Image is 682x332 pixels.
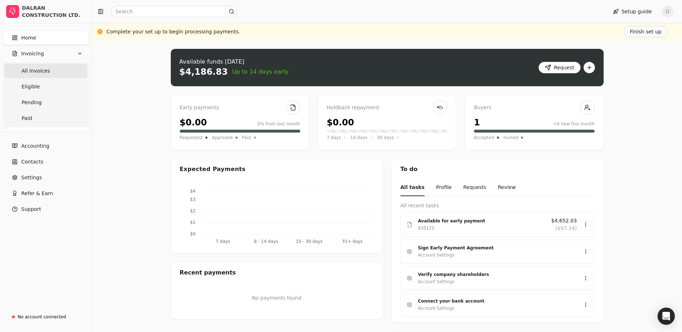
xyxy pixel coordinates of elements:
div: 0% from last month [257,121,300,127]
a: Eligible [4,79,87,94]
input: Search [111,6,237,17]
div: Available for early payment [418,217,546,225]
div: DALRAN CONSTRUCTION LTD. [22,4,86,19]
span: Paid [22,115,32,122]
span: All Invoices [22,67,50,75]
span: Refer & Earn [21,190,53,197]
tspan: 8 - 14 days [254,239,278,244]
button: D [662,6,673,17]
button: Setup guide [607,6,658,17]
span: $4,652.03 [551,217,577,225]
span: Accounting [21,142,49,150]
span: Settings [21,174,42,181]
button: Finish set up [624,26,668,37]
div: $4,186.83 [179,66,228,78]
div: All recent tasks [400,202,595,209]
a: Pending [4,95,87,110]
tspan: 7 days [216,239,230,244]
tspan: 15 - 30 days [296,239,322,244]
span: ($97.14) [555,225,577,232]
a: Contacts [3,155,89,169]
span: Pending [22,99,42,106]
span: Eligible [22,83,40,91]
div: Recent payments [171,263,383,283]
a: Home [3,31,89,45]
span: 30 days [377,134,394,141]
button: Request [539,62,581,73]
a: No account connected [3,310,89,323]
p: No payments found [180,294,374,302]
a: Paid [4,111,87,125]
span: Support [21,206,41,213]
tspan: 31+ days [342,239,362,244]
div: Expected Payments [180,165,246,174]
span: Invited [503,134,518,141]
div: 1 [474,116,480,129]
div: 935125 [418,225,435,232]
span: 14 days [351,134,367,141]
button: Refer & Earn [3,186,89,200]
div: Connect your bank account [418,298,571,305]
div: Buyers [474,104,594,112]
span: Approved [212,134,233,141]
div: $0.00 [327,116,354,129]
div: Holdback repayment [327,104,447,112]
span: Home [21,34,36,42]
div: Account Settings [418,278,454,285]
div: Verify company shareholders [418,271,571,278]
span: Up to 14 days early [232,68,289,76]
span: Paid [242,134,251,141]
button: Review [498,179,516,196]
span: Contacts [21,158,44,166]
button: Requests [463,179,486,196]
button: Invoicing [3,46,89,61]
a: All Invoices [4,64,87,78]
div: Open Intercom Messenger [658,308,675,325]
tspan: $3 [190,197,195,202]
span: Invoicing [21,50,44,57]
tspan: $2 [190,208,195,213]
tspan: $1 [190,220,195,225]
tspan: $4 [190,189,195,194]
button: Support [3,202,89,216]
span: Requested [180,134,203,141]
a: Settings [3,170,89,185]
div: No account connected [18,314,66,320]
div: Sign Early Payment Agreement [418,244,571,252]
a: Accounting [3,139,89,153]
div: Account Settings [418,252,454,259]
span: 7 days [327,134,341,141]
div: Complete your set up to begin processing payments. [106,28,240,36]
span: Accepted [474,134,494,141]
tspan: $0 [190,231,195,236]
div: +0 new this month [553,121,595,127]
div: Available funds [DATE] [179,57,289,66]
div: Account Settings [418,305,454,312]
div: Early payments [180,104,300,112]
button: All tasks [400,179,425,196]
div: To do [392,159,603,179]
div: $0.00 [180,116,207,129]
button: Profile [436,179,452,196]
